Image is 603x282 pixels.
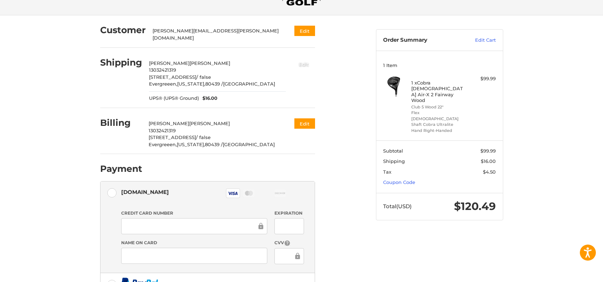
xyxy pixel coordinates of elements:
[196,74,211,80] span: / false
[205,142,223,147] span: 80439 /
[223,81,275,87] span: [GEOGRAPHIC_DATA]
[383,169,391,175] span: Tax
[383,62,496,68] h3: 1 Item
[153,27,280,41] div: [PERSON_NAME][EMAIL_ADDRESS][PERSON_NAME][DOMAIN_NAME]
[483,169,496,175] span: $4.50
[468,75,496,82] div: $99.99
[294,26,315,36] button: Edit
[177,142,205,147] span: [US_STATE],
[149,128,176,133] span: 13032421319
[100,57,142,68] h2: Shipping
[383,158,405,164] span: Shipping
[149,134,196,140] span: [STREET_ADDRESS]
[100,117,142,128] h2: Billing
[149,121,189,126] span: [PERSON_NAME]
[121,240,267,246] label: Name on Card
[149,60,190,66] span: [PERSON_NAME]
[100,163,142,174] h2: Payment
[205,81,223,87] span: 80439 /
[293,58,315,70] button: Edit
[411,128,466,134] li: Hand Right-Handed
[223,142,275,147] span: [GEOGRAPHIC_DATA]
[411,104,466,110] li: Club 5 Wood 22°
[149,81,177,87] span: Evergreeen,
[383,148,403,154] span: Subtotal
[100,25,146,36] h2: Customer
[121,210,267,216] label: Credit Card Number
[383,37,460,44] h3: Order Summary
[190,60,230,66] span: [PERSON_NAME]
[383,203,412,210] span: Total (USD)
[189,121,230,126] span: [PERSON_NAME]
[149,67,176,73] span: 13032421319
[149,142,177,147] span: Evergreeen,
[460,37,496,44] a: Edit Cart
[196,134,211,140] span: / false
[294,118,315,129] button: Edit
[411,122,466,128] li: Shaft Cobra Ultralite
[411,110,466,122] li: Flex [DEMOGRAPHIC_DATA]
[274,240,304,246] label: CVV
[121,186,169,198] div: [DOMAIN_NAME]
[480,148,496,154] span: $99.99
[199,95,217,102] span: $16.00
[177,81,205,87] span: [US_STATE],
[274,210,304,216] label: Expiration
[411,80,466,103] h4: 1 x Cobra [DEMOGRAPHIC_DATA] Air-X 2 Fairway Wood
[149,95,199,102] span: UPS® (UPS® Ground)
[383,179,415,185] a: Coupon Code
[149,74,196,80] span: [STREET_ADDRESS]
[481,158,496,164] span: $16.00
[454,200,496,213] span: $120.49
